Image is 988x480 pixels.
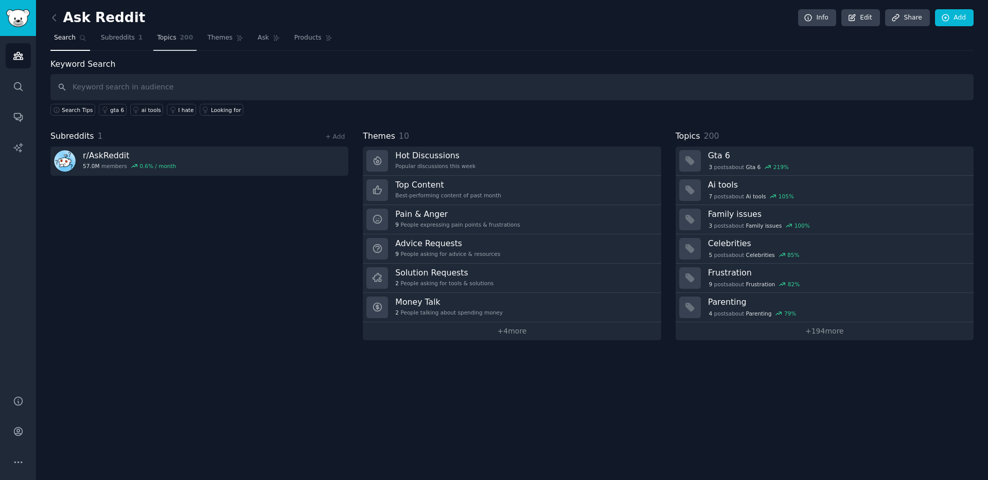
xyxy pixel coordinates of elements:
span: 9 [395,250,399,257]
span: 7 [709,193,712,200]
span: 200 [180,33,193,43]
span: 1 [138,33,143,43]
a: Frustration9postsaboutFrustration82% [676,264,974,293]
a: +4more [363,322,661,340]
a: gta 6 [99,104,127,116]
div: 79 % [784,310,796,317]
a: Topics200 [153,30,197,51]
h3: Celebrities [708,238,966,249]
div: post s about [708,280,801,289]
span: Ask [258,33,269,43]
span: Products [294,33,322,43]
h3: Ai tools [708,179,966,190]
a: Parenting4postsaboutParenting79% [676,293,974,322]
h3: Hot Discussions [395,150,475,161]
h3: Family issues [708,209,966,219]
div: 0.6 % / month [139,162,176,170]
a: r/AskReddit57.0Mmembers0.6% / month [50,146,348,176]
span: Subreddits [50,130,94,143]
a: Add [935,9,974,27]
a: Products [291,30,336,51]
div: Looking for [211,106,241,114]
img: AskReddit [54,150,76,172]
a: I hate [167,104,196,116]
a: +194more [676,322,974,340]
div: 105 % [779,193,794,200]
a: Ai tools7postsaboutAi tools105% [676,176,974,205]
h3: r/ AskReddit [83,150,176,161]
span: 10 [399,131,409,141]
h2: Ask Reddit [50,10,145,26]
span: Search Tips [62,106,93,114]
span: Gta 6 [746,163,761,171]
div: post s about [708,162,790,172]
img: GummySearch logo [6,9,30,27]
div: People expressing pain points & frustrations [395,221,520,228]
a: Edit [841,9,880,27]
span: 9 [395,221,399,228]
a: Looking for [200,104,243,116]
span: 3 [709,222,712,229]
div: I hate [178,106,193,114]
h3: Money Talk [395,297,503,307]
a: Advice Requests9People asking for advice & resources [363,234,661,264]
a: Solution Requests2People asking for tools & solutions [363,264,661,293]
label: Keyword Search [50,59,115,69]
h3: Gta 6 [708,150,966,161]
div: People talking about spending money [395,309,503,316]
span: Search [54,33,76,43]
a: Themes [204,30,247,51]
span: 5 [709,251,712,259]
div: Popular discussions this week [395,162,475,170]
div: post s about [708,309,797,318]
h3: Pain & Anger [395,209,520,219]
a: Share [885,9,929,27]
h3: Parenting [708,297,966,307]
div: members [83,162,176,170]
span: Ai tools [746,193,766,200]
div: 85 % [787,251,799,259]
span: Themes [207,33,233,43]
div: post s about [708,221,811,230]
a: Celebrities5postsaboutCelebrities85% [676,234,974,264]
span: 1 [98,131,103,141]
div: ai tools [142,106,161,114]
span: 9 [709,281,712,288]
div: People asking for tools & solutions [395,280,493,287]
h3: Solution Requests [395,267,493,278]
div: post s about [708,192,795,201]
span: Frustration [746,281,775,288]
span: Themes [363,130,395,143]
span: 2 [395,280,399,287]
a: Subreddits1 [97,30,146,51]
span: Celebrities [746,251,775,259]
a: Hot DiscussionsPopular discussions this week [363,146,661,176]
h3: Top Content [395,179,501,190]
a: Family issues3postsaboutFamily issues100% [676,205,974,234]
div: People asking for advice & resources [395,250,500,257]
span: 57.0M [83,162,99,170]
a: Ask [254,30,284,51]
a: Search [50,30,90,51]
span: 3 [709,163,712,171]
span: 4 [709,310,712,317]
a: ai tools [130,104,164,116]
div: gta 6 [110,106,124,114]
div: 100 % [795,222,810,229]
span: 200 [703,131,719,141]
div: 219 % [773,163,789,171]
span: Topics [157,33,176,43]
div: 82 % [788,281,800,288]
a: Pain & Anger9People expressing pain points & frustrations [363,205,661,234]
a: + Add [325,133,345,140]
span: Topics [676,130,700,143]
a: Info [798,9,836,27]
div: post s about [708,250,801,260]
h3: Advice Requests [395,238,500,249]
span: Family issues [746,222,782,229]
h3: Frustration [708,267,966,278]
span: Parenting [746,310,772,317]
a: Gta 63postsaboutGta 6219% [676,146,974,176]
input: Keyword search in audience [50,74,974,100]
div: Best-performing content of past month [395,192,501,199]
